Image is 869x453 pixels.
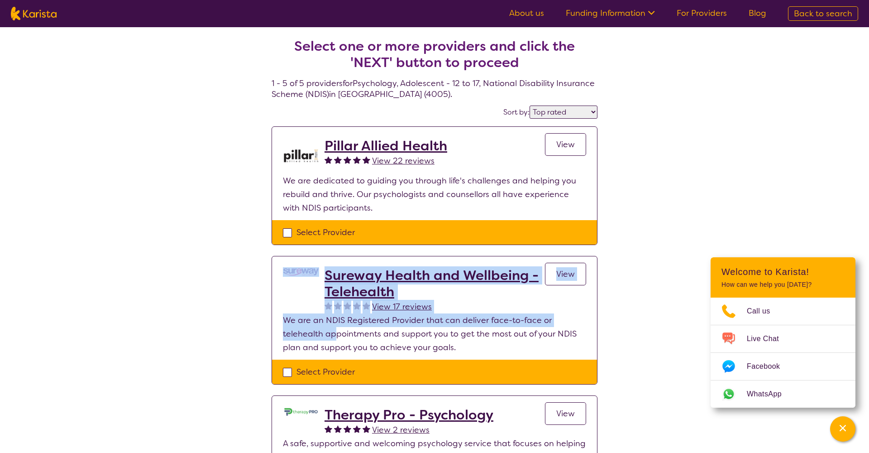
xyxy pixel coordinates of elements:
[325,267,545,300] a: Sureway Health and Wellbeing - Telehealth
[788,6,858,21] a: Back to search
[334,302,342,309] img: fullstar
[794,8,852,19] span: Back to search
[509,8,544,19] a: About us
[325,407,493,423] a: Therapy Pro - Psychology
[545,263,586,285] a: View
[283,138,319,174] img: rfh6iifgakk6qm0ilome.png
[677,8,727,19] a: For Providers
[372,155,434,166] span: View 22 reviews
[344,425,351,433] img: fullstar
[372,154,434,168] a: View 22 reviews
[353,302,361,309] img: fullstar
[372,301,432,312] span: View 17 reviews
[334,425,342,433] img: fullstar
[711,381,855,408] a: Web link opens in a new tab.
[283,174,586,215] p: We are dedicated to guiding you through life's challenges and helping you rebuild and thrive. Our...
[325,138,447,154] a: Pillar Allied Health
[283,313,586,354] p: We are an NDIS Registered Provider that can deliver face-to-face or telehealth appointments and s...
[711,298,855,408] ul: Choose channel
[11,7,57,20] img: Karista logo
[747,332,790,346] span: Live Chat
[556,408,575,419] span: View
[353,156,361,164] img: fullstar
[830,416,855,442] button: Channel Menu
[344,302,351,309] img: fullstar
[721,266,845,277] h2: Welcome to Karista!
[344,156,351,164] img: fullstar
[747,360,791,373] span: Facebook
[272,16,597,100] h4: 1 - 5 of 5 providers for Psychology , Adolescent - 12 to 17 , National Disability Insurance Schem...
[363,302,370,309] img: fullstar
[566,8,655,19] a: Funding Information
[372,300,432,313] a: View 17 reviews
[325,156,332,164] img: fullstar
[283,267,319,277] img: vgwqq8bzw4bddvbx0uac.png
[545,133,586,156] a: View
[353,425,361,433] img: fullstar
[363,156,370,164] img: fullstar
[372,424,430,435] span: View 2 reviews
[283,407,319,417] img: dzo1joyl8vpkomu9m2qk.jpg
[372,423,430,437] a: View 2 reviews
[749,8,766,19] a: Blog
[334,156,342,164] img: fullstar
[503,107,530,117] label: Sort by:
[747,304,781,318] span: Call us
[747,387,793,401] span: WhatsApp
[711,257,855,408] div: Channel Menu
[282,38,587,71] h2: Select one or more providers and click the 'NEXT' button to proceed
[325,302,332,309] img: fullstar
[363,425,370,433] img: fullstar
[556,269,575,280] span: View
[325,425,332,433] img: fullstar
[545,402,586,425] a: View
[721,281,845,289] p: How can we help you [DATE]?
[556,139,575,150] span: View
